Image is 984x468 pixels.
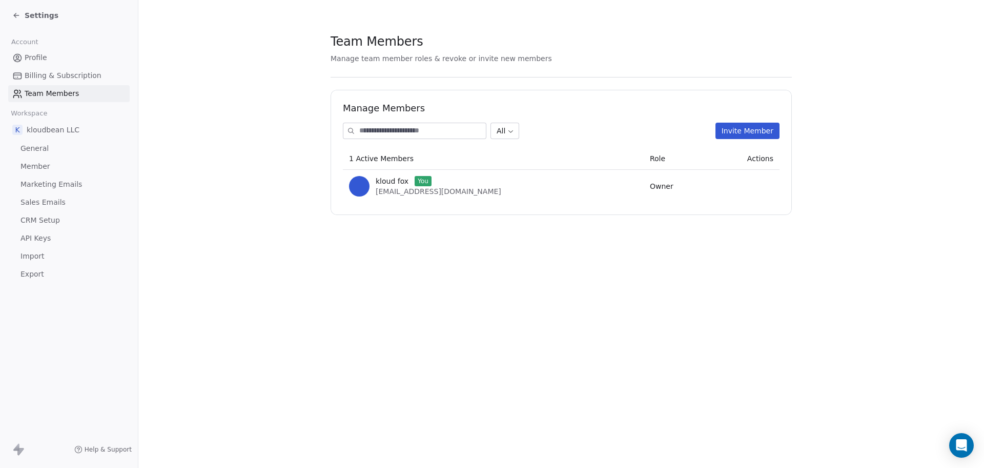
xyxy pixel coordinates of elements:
[8,230,130,247] a: API Keys
[8,248,130,265] a: Import
[8,140,130,157] a: General
[8,212,130,229] a: CRM Setup
[25,70,101,81] span: Billing & Subscription
[8,158,130,175] a: Member
[25,52,47,63] span: Profile
[12,10,58,21] a: Settings
[376,187,501,196] span: [EMAIL_ADDRESS][DOMAIN_NAME]
[715,123,780,139] button: Invite Member
[8,194,130,211] a: Sales Emails
[20,143,49,154] span: General
[8,266,130,283] a: Export
[349,154,414,163] span: 1 Active Members
[8,67,130,84] a: Billing & Subscription
[331,54,552,63] span: Manage team member roles & revoke or invite new members
[8,176,130,193] a: Marketing Emails
[20,233,51,244] span: API Keys
[376,176,408,186] span: kloud fox
[7,34,43,50] span: Account
[8,49,130,66] a: Profile
[20,215,60,226] span: CRM Setup
[25,88,79,99] span: Team Members
[747,154,773,163] span: Actions
[12,125,23,135] span: k
[20,269,44,280] span: Export
[650,154,665,163] span: Role
[331,34,423,49] span: Team Members
[650,182,673,190] span: Owner
[949,433,974,458] div: Open Intercom Messenger
[85,445,132,454] span: Help & Support
[20,161,50,172] span: Member
[343,102,780,114] h1: Manage Members
[7,106,52,121] span: Workspace
[74,445,132,454] a: Help & Support
[27,125,79,135] span: kloudbean LLC
[415,176,432,186] span: You
[20,179,82,190] span: Marketing Emails
[8,85,130,102] a: Team Members
[20,251,44,262] span: Import
[25,10,58,21] span: Settings
[20,197,66,208] span: Sales Emails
